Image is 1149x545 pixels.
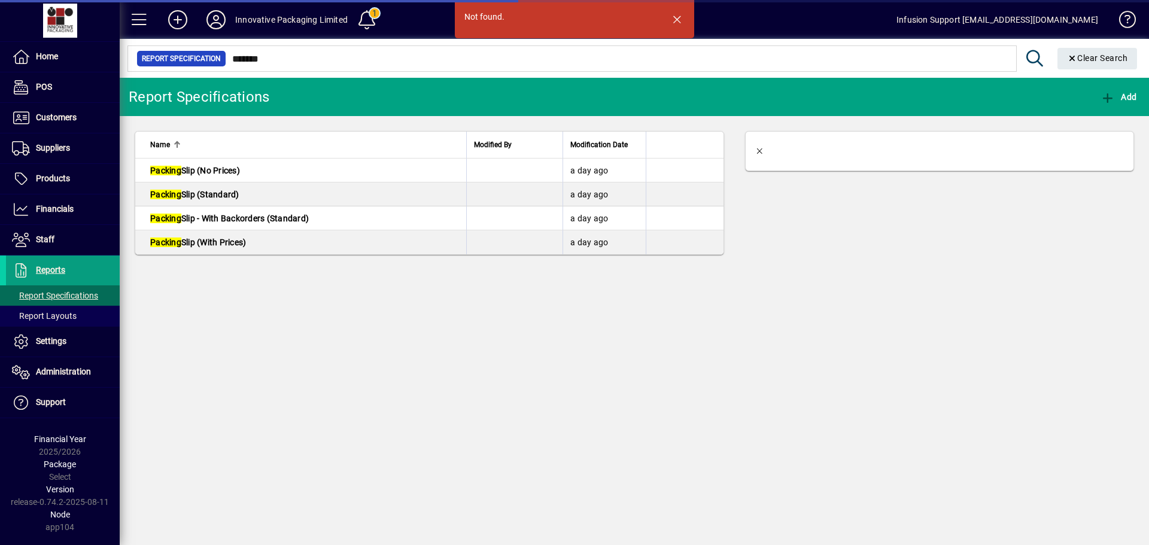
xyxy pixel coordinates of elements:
button: Add [159,9,197,31]
span: Add [1101,92,1136,102]
button: Add [1098,86,1139,108]
span: Report Layouts [12,311,77,321]
a: Report Specifications [6,285,120,306]
td: a day ago [563,182,646,206]
div: Infusion Support [EMAIL_ADDRESS][DOMAIN_NAME] [896,10,1098,29]
span: Slip (Standard) [150,190,239,199]
a: Products [6,164,120,194]
span: Staff [36,235,54,244]
span: Node [50,510,70,519]
span: Slip - With Backorders (Standard) [150,214,309,223]
a: POS [6,72,120,102]
a: Report Layouts [6,306,120,326]
button: Clear [1057,48,1138,69]
em: Packing [150,190,181,199]
a: Staff [6,225,120,255]
div: Name [150,138,459,151]
span: Support [36,397,66,407]
span: Reports [36,265,65,275]
a: Support [6,388,120,418]
em: Packing [150,214,181,223]
span: Home [36,51,58,61]
span: Modified By [474,138,512,151]
td: a day ago [563,206,646,230]
button: Profile [197,9,235,31]
div: Report Specifications [129,87,269,106]
a: Settings [6,327,120,357]
span: Customers [36,112,77,122]
a: Customers [6,103,120,133]
span: Suppliers [36,143,70,153]
a: Financials [6,194,120,224]
span: POS [36,82,52,92]
span: Products [36,173,70,183]
span: Financial Year [34,434,86,444]
span: Settings [36,336,66,346]
a: Knowledge Base [1110,2,1134,41]
span: Clear Search [1067,53,1128,63]
span: Report Specification [142,53,221,65]
div: Modification Date [570,138,639,151]
em: Packing [150,166,181,175]
div: Innovative Packaging Limited [235,10,348,29]
td: a day ago [563,230,646,254]
a: Home [6,42,120,72]
td: a day ago [563,159,646,182]
span: Name [150,138,170,151]
span: Modification Date [570,138,628,151]
span: Report Specifications [12,291,98,300]
span: Financials [36,204,74,214]
span: Slip (No Prices) [150,166,240,175]
span: Slip (With Prices) [150,238,246,247]
span: Administration [36,367,91,376]
button: Back [746,134,774,163]
a: Suppliers [6,133,120,163]
a: Administration [6,357,120,387]
span: Version [46,485,74,494]
span: Package [44,459,76,469]
em: Packing [150,238,181,247]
